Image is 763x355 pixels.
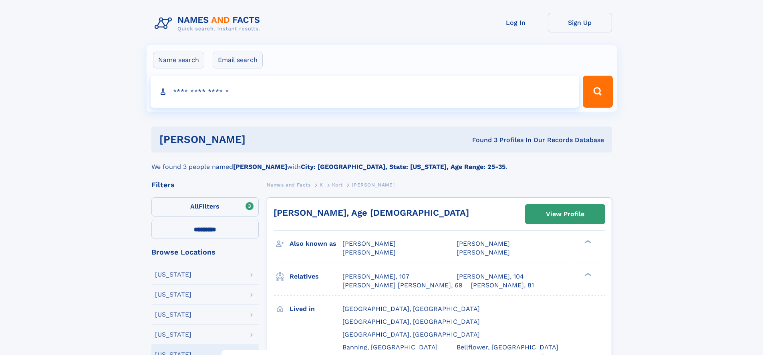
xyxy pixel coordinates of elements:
[267,180,311,190] a: Names and Facts
[546,205,584,223] div: View Profile
[342,331,480,338] span: [GEOGRAPHIC_DATA], [GEOGRAPHIC_DATA]
[342,281,463,290] a: [PERSON_NAME] [PERSON_NAME], 69
[457,240,510,247] span: [PERSON_NAME]
[155,311,191,318] div: [US_STATE]
[155,331,191,338] div: [US_STATE]
[151,13,267,34] img: Logo Names and Facts
[151,197,259,217] label: Filters
[320,182,323,188] span: K
[213,52,263,68] label: Email search
[274,208,469,218] a: [PERSON_NAME], Age [DEMOGRAPHIC_DATA]
[332,182,342,188] span: Kort
[155,271,191,278] div: [US_STATE]
[301,163,505,170] b: City: [GEOGRAPHIC_DATA], State: [US_STATE], Age Range: 25-35
[151,249,259,256] div: Browse Locations
[342,249,396,256] span: [PERSON_NAME]
[151,76,580,108] input: search input
[582,272,592,277] div: ❯
[320,180,323,190] a: K
[352,182,395,188] span: [PERSON_NAME]
[342,240,396,247] span: [PERSON_NAME]
[548,13,612,32] a: Sign Up
[525,205,605,224] a: View Profile
[233,163,287,170] b: [PERSON_NAME]
[159,134,359,144] h1: [PERSON_NAME]
[151,152,612,172] div: We found 3 people named with .
[342,318,480,325] span: [GEOGRAPHIC_DATA], [GEOGRAPHIC_DATA]
[155,291,191,298] div: [US_STATE]
[153,52,204,68] label: Name search
[151,181,259,189] div: Filters
[332,180,342,190] a: Kort
[457,249,510,256] span: [PERSON_NAME]
[582,239,592,245] div: ❯
[290,302,342,316] h3: Lived in
[471,281,534,290] a: [PERSON_NAME], 81
[342,305,480,313] span: [GEOGRAPHIC_DATA], [GEOGRAPHIC_DATA]
[484,13,548,32] a: Log In
[342,272,409,281] a: [PERSON_NAME], 107
[290,237,342,251] h3: Also known as
[457,272,524,281] a: [PERSON_NAME], 104
[583,76,612,108] button: Search Button
[342,343,438,351] span: Banning, [GEOGRAPHIC_DATA]
[359,136,604,144] div: Found 3 Profiles In Our Records Database
[190,203,199,210] span: All
[290,270,342,283] h3: Relatives
[457,343,558,351] span: Bellflower, [GEOGRAPHIC_DATA]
